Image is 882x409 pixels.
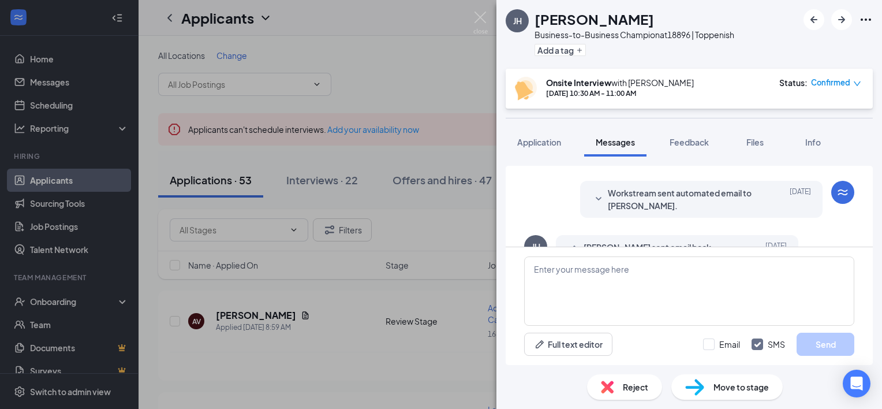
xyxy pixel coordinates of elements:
button: PlusAdd a tag [535,44,586,56]
span: Info [805,137,821,147]
div: Business-to-Business Champion at 18896 | Toppenish [535,29,734,40]
svg: ArrowLeftNew [807,13,821,27]
button: Full text editorPen [524,333,612,356]
svg: Plus [576,47,583,54]
span: Confirmed [811,77,850,88]
button: ArrowLeftNew [803,9,824,30]
button: ArrowRight [831,9,852,30]
span: Messages [596,137,635,147]
span: Workstream sent automated email to [PERSON_NAME]. [608,187,759,212]
span: [DATE] [765,241,787,255]
svg: Pen [534,339,545,350]
div: Open Intercom Messenger [843,370,870,397]
span: [PERSON_NAME] sent email back. [584,241,714,255]
svg: SmallChevronDown [592,192,606,206]
div: JH [513,15,522,27]
button: Send [797,333,854,356]
span: Files [746,137,764,147]
svg: ArrowRight [835,13,849,27]
h1: [PERSON_NAME] [535,9,654,29]
div: JH [532,241,540,252]
span: down [853,80,861,88]
span: Reject [623,381,648,393]
svg: WorkstreamLogo [836,185,850,199]
svg: SmallChevronUp [567,241,581,255]
div: [DATE] 10:30 AM - 11:00 AM [546,88,694,98]
div: with [PERSON_NAME] [546,77,694,88]
b: Onsite Interview [546,77,611,88]
svg: Ellipses [859,13,873,27]
span: Feedback [670,137,709,147]
span: [DATE] [790,187,811,212]
span: Move to stage [713,381,769,393]
div: Status : [779,77,808,88]
span: Application [517,137,561,147]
